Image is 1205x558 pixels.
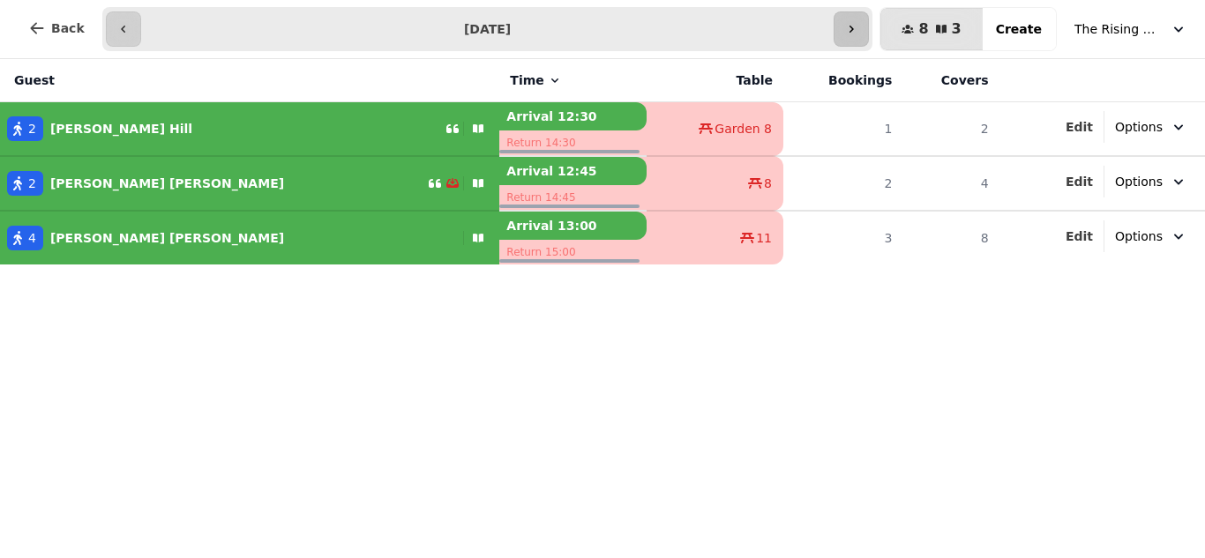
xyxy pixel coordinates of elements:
button: Edit [1066,173,1093,190]
th: Table [647,59,783,102]
button: The Rising Sun [1064,13,1198,45]
button: Options [1104,111,1198,143]
button: Edit [1066,118,1093,136]
th: Covers [902,59,999,102]
td: 8 [902,211,999,264]
span: 3 [952,22,962,36]
span: 2 [28,120,36,138]
span: Options [1115,118,1163,136]
td: 3 [783,211,902,264]
span: Back [51,22,85,34]
span: Options [1115,173,1163,190]
span: 11 [756,229,772,247]
span: The Rising Sun [1074,20,1163,38]
td: 4 [902,156,999,211]
button: 83 [880,8,982,50]
td: 2 [902,102,999,157]
p: [PERSON_NAME] [PERSON_NAME] [50,229,284,247]
p: Arrival 12:30 [499,102,646,130]
p: [PERSON_NAME] [PERSON_NAME] [50,175,284,192]
span: 2 [28,175,36,192]
p: Return 14:45 [499,185,646,210]
button: Options [1104,220,1198,252]
span: Edit [1066,121,1093,133]
p: [PERSON_NAME] Hill [50,120,192,138]
button: Time [510,71,561,89]
th: Bookings [783,59,902,102]
p: Arrival 12:45 [499,157,646,185]
td: 2 [783,156,902,211]
span: Edit [1066,230,1093,242]
button: Options [1104,166,1198,197]
span: Garden 8 [715,120,772,138]
button: Back [14,7,99,49]
span: Options [1115,227,1163,245]
span: Edit [1066,175,1093,188]
p: Return 14:30 [499,130,646,155]
span: 8 [764,175,772,192]
p: Return 15:00 [499,240,646,264]
button: Edit [1066,227,1093,245]
p: Arrival 13:00 [499,212,646,240]
td: 1 [783,102,902,157]
button: Create [982,8,1056,50]
span: 8 [918,22,928,36]
span: 4 [28,229,36,247]
span: Create [996,23,1042,35]
span: Time [510,71,543,89]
